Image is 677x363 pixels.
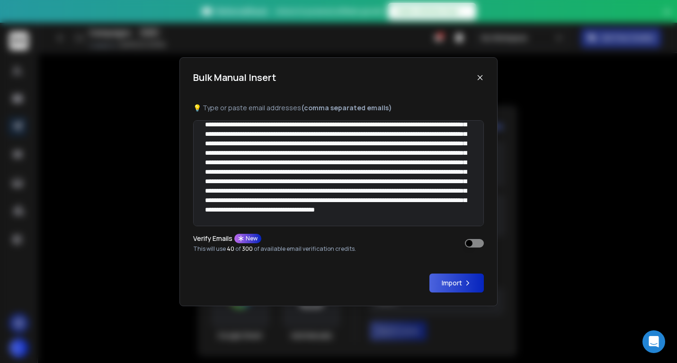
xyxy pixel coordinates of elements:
p: Verify Emails [193,235,232,242]
h1: Bulk Manual Insert [193,71,276,84]
div: Open Intercom Messenger [642,330,665,353]
button: Import [429,274,484,292]
p: 💡 Type or paste email addresses [193,103,484,113]
span: 40 [227,245,234,253]
b: (comma separated emails) [301,103,392,112]
span: 300 [242,245,253,253]
div: New [234,234,261,243]
p: This will use of of available email verification credits. [193,245,356,253]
